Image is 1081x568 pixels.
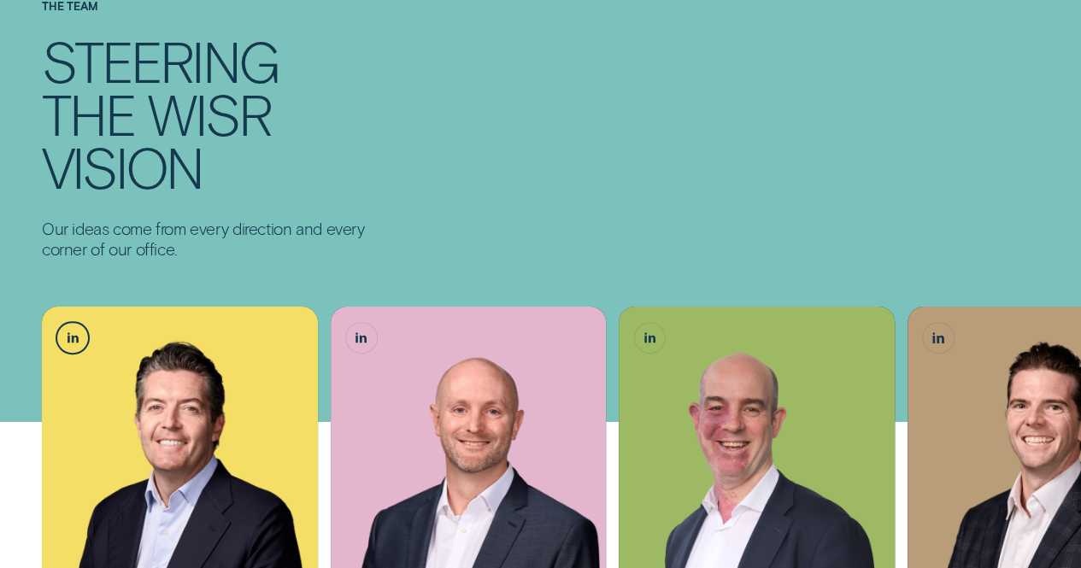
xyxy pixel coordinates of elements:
[923,323,954,354] a: James Goodwin, Chief Growth Officer LinkedIn button
[346,323,377,354] a: Matthew Lewis, Chief Financial Officer LinkedIn button
[148,87,271,140] div: Wisr
[42,219,365,260] p: Our ideas come from every direction and every corner of our office.
[42,34,365,193] h4: Steering the Wisr vision
[635,323,666,354] a: Sam Harding, Chief Operating Officer LinkedIn button
[42,140,203,193] div: vision
[57,323,88,354] a: Andrew Goodwin, Chief Executive Officer LinkedIn button
[42,34,279,87] div: Steering
[42,87,135,140] div: the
